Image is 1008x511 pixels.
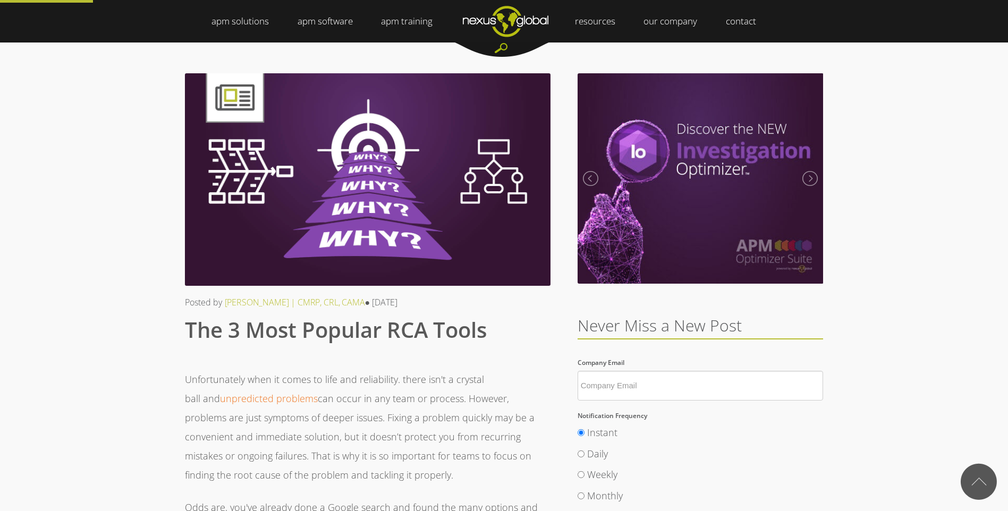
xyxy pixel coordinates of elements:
img: Meet the New Investigation Optimizer | September 2020 [578,73,824,284]
input: Company Email [578,371,824,401]
span: Daily [587,447,608,460]
a: [PERSON_NAME] | CMRP, CRL, CAMA [225,296,365,308]
p: Unfortunately when it comes to life and reliability. there isn't a crystal ball and can occur in ... [185,370,550,484]
input: Instant [578,429,585,436]
span: Monthly [587,489,623,502]
span: Never Miss a New Post [578,314,742,336]
span: Posted by [185,296,222,308]
span: Weekly [587,468,617,481]
span: Instant [587,426,617,439]
span: ● [DATE] [365,296,398,308]
span: Company Email [578,358,624,367]
span: The 3 Most Popular RCA Tools [185,315,487,344]
input: Monthly [578,492,585,499]
span: Notification Frequency [578,411,647,420]
input: Weekly [578,471,585,478]
a: unpredicted problems [220,392,318,405]
input: Daily [578,450,585,457]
